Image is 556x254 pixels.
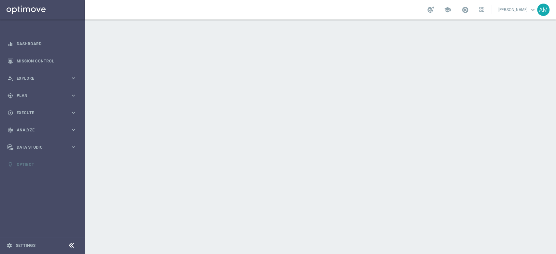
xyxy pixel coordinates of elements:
span: Data Studio [17,145,70,149]
span: school [444,6,451,13]
a: Dashboard [17,35,77,52]
div: Analyze [7,127,70,133]
i: person_search [7,75,13,81]
button: Data Studio keyboard_arrow_right [7,145,77,150]
button: Mission Control [7,59,77,64]
i: gps_fixed [7,93,13,99]
i: keyboard_arrow_right [70,127,77,133]
div: Data Studio [7,144,70,150]
i: lightbulb [7,162,13,167]
i: keyboard_arrow_right [70,144,77,150]
a: Optibot [17,156,77,173]
i: play_circle_outline [7,110,13,116]
button: person_search Explore keyboard_arrow_right [7,76,77,81]
span: keyboard_arrow_down [529,6,536,13]
div: AM [537,4,549,16]
span: Plan [17,94,70,98]
span: Explore [17,76,70,80]
a: Mission Control [17,52,77,70]
div: Mission Control [7,52,77,70]
div: Plan [7,93,70,99]
div: Dashboard [7,35,77,52]
span: Execute [17,111,70,115]
button: gps_fixed Plan keyboard_arrow_right [7,93,77,98]
button: play_circle_outline Execute keyboard_arrow_right [7,110,77,115]
a: Settings [16,244,36,247]
i: keyboard_arrow_right [70,75,77,81]
i: keyboard_arrow_right [70,110,77,116]
button: track_changes Analyze keyboard_arrow_right [7,127,77,133]
div: Execute [7,110,70,116]
a: [PERSON_NAME]keyboard_arrow_down [498,5,537,15]
div: Explore [7,75,70,81]
span: Analyze [17,128,70,132]
div: Optibot [7,156,77,173]
i: settings [7,243,12,248]
i: track_changes [7,127,13,133]
button: lightbulb Optibot [7,162,77,167]
i: keyboard_arrow_right [70,92,77,99]
i: equalizer [7,41,13,47]
button: equalizer Dashboard [7,41,77,47]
